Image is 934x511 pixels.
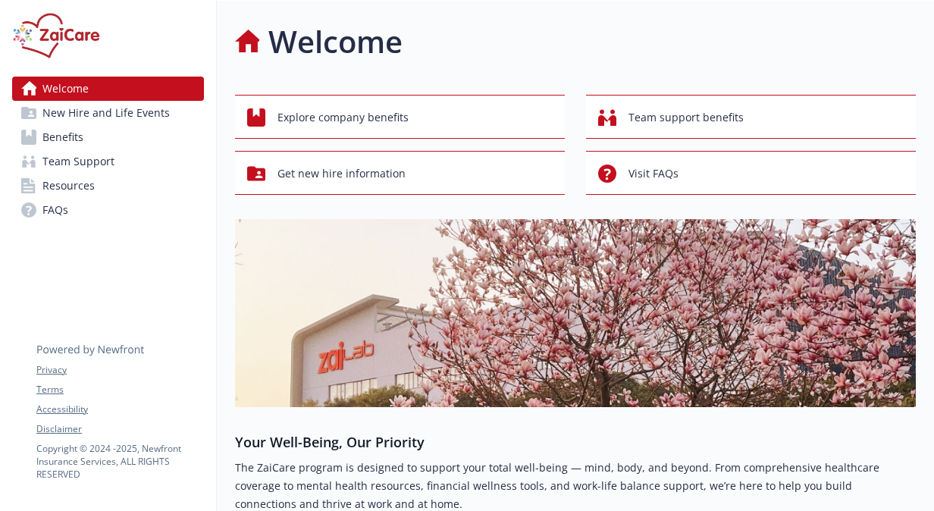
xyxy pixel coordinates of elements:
[42,77,89,101] span: Welcome
[36,403,203,416] a: Accessibility
[235,95,565,139] button: Explore company benefits
[277,103,409,132] span: Explore company benefits
[235,431,916,453] h3: Your Well-Being, Our Priority
[586,151,916,195] button: Visit FAQs
[628,159,679,188] span: Visit FAQs
[12,198,204,222] a: FAQs
[268,19,403,64] h1: Welcome
[36,363,203,377] a: Privacy
[586,95,916,139] button: Team support benefits
[42,174,95,198] span: Resources
[42,125,83,149] span: Benefits
[628,103,744,132] span: Team support benefits
[235,219,916,407] img: overview page banner
[42,198,68,222] span: FAQs
[12,101,204,125] a: New Hire and Life Events
[42,149,114,174] span: Team Support
[12,174,204,198] a: Resources
[42,101,170,125] span: New Hire and Life Events
[36,442,203,481] p: Copyright © 2024 - 2025 , Newfront Insurance Services, ALL RIGHTS RESERVED
[12,149,204,174] a: Team Support
[235,151,565,195] button: Get new hire information
[12,125,204,149] a: Benefits
[12,77,204,101] a: Welcome
[277,159,406,188] span: Get new hire information
[36,383,203,397] a: Terms
[36,422,203,436] a: Disclaimer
